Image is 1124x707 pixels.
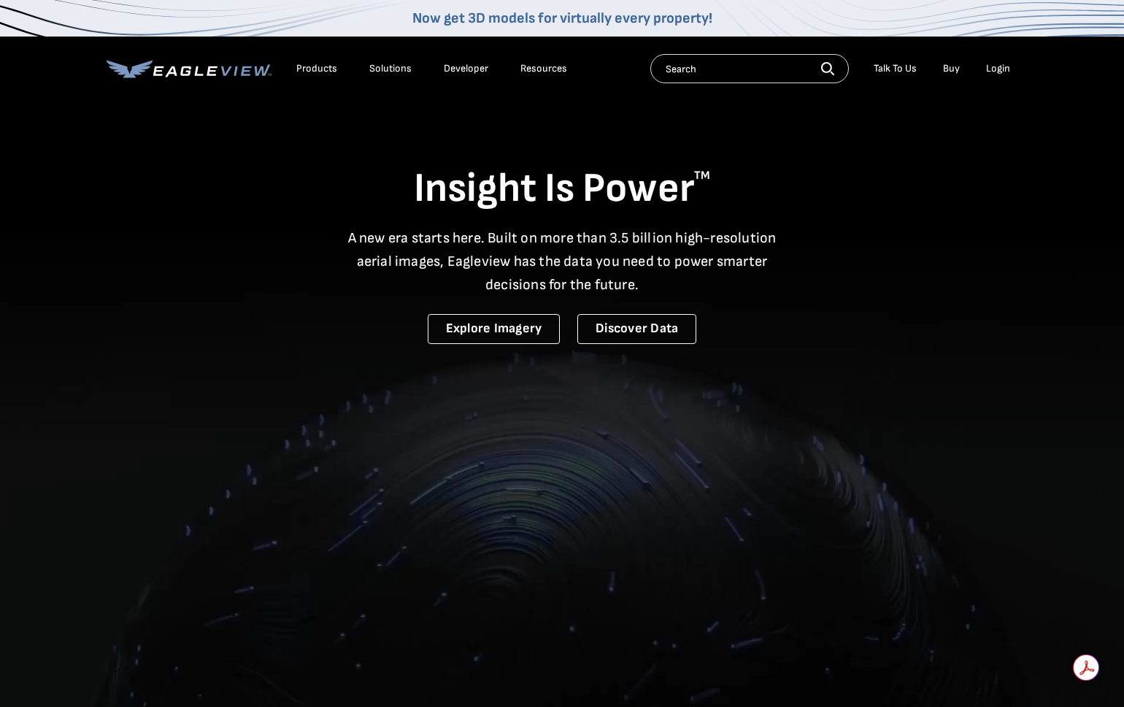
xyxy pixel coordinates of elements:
[520,62,567,75] div: Resources
[694,169,710,183] sup: TM
[107,164,1017,215] h1: Insight Is Power
[986,62,1010,75] div: Login
[943,62,960,75] a: Buy
[428,314,561,344] a: Explore Imagery
[577,314,696,344] a: Discover Data
[650,54,849,83] input: Search
[369,62,412,75] div: Solutions
[874,62,917,75] div: Talk To Us
[412,9,712,27] a: Now get 3D models for virtually every property!
[339,226,785,297] p: A new era starts here. Built on more than 3.5 billion high-resolution aerial images, Eagleview ha...
[444,62,488,75] a: Developer
[296,62,337,75] div: Products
